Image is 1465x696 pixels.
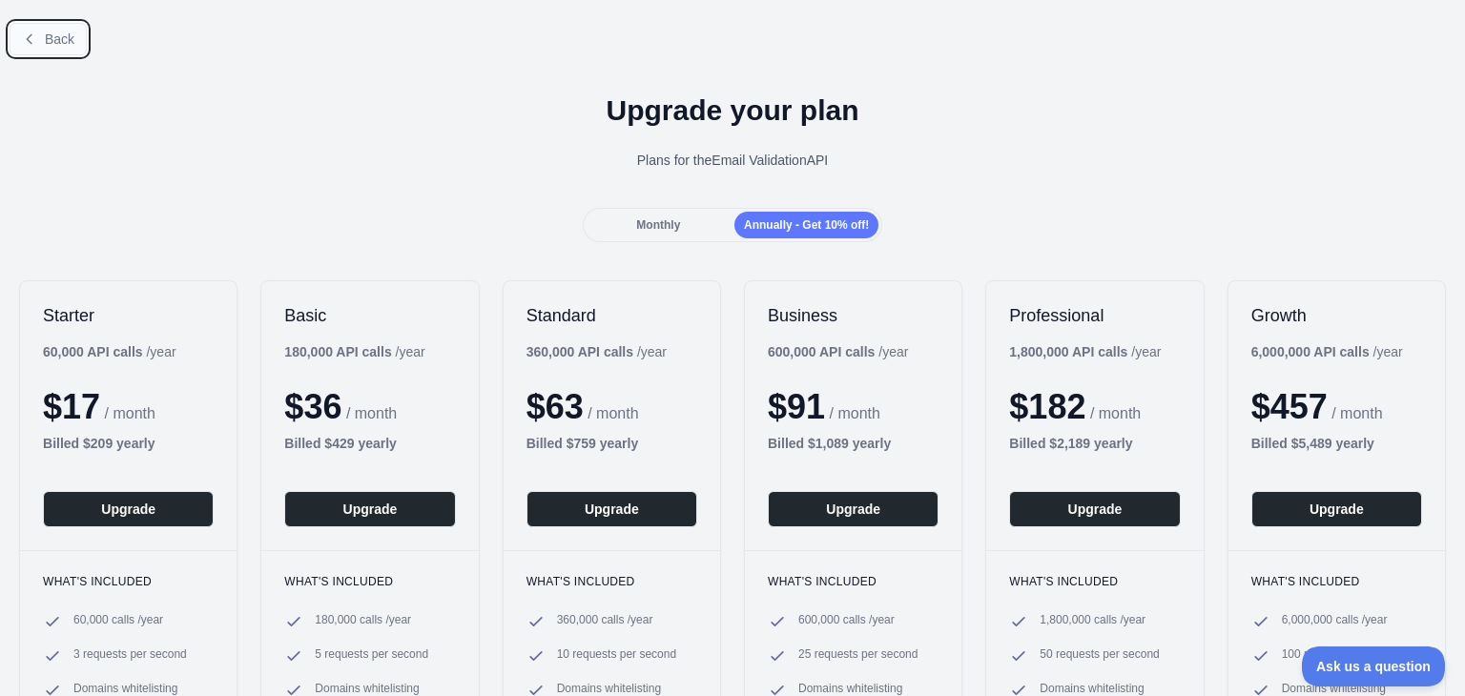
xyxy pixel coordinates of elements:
[1009,344,1127,359] b: 1,800,000 API calls
[526,342,667,361] div: / year
[1251,304,1422,327] h2: Growth
[768,344,875,359] b: 600,000 API calls
[1009,304,1180,327] h2: Professional
[1302,646,1446,686] iframe: Toggle Customer Support
[1009,387,1085,426] span: $ 182
[768,342,908,361] div: / year
[1251,344,1370,359] b: 6,000,000 API calls
[1009,342,1161,361] div: / year
[526,344,633,359] b: 360,000 API calls
[526,304,697,327] h2: Standard
[768,304,939,327] h2: Business
[768,387,825,426] span: $ 91
[526,387,584,426] span: $ 63
[1251,342,1403,361] div: / year
[1251,387,1328,426] span: $ 457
